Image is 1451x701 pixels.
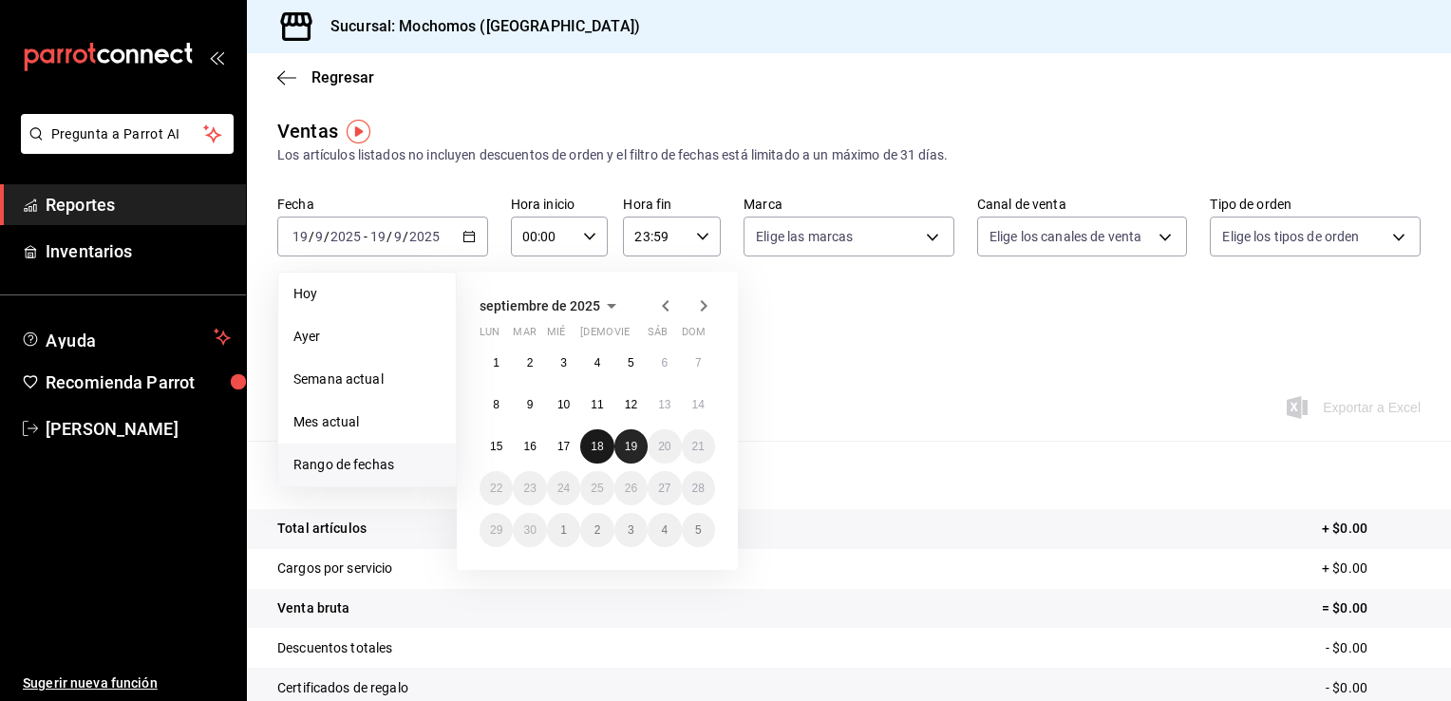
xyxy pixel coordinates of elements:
[493,398,499,411] abbr: 8 de septiembre de 2025
[277,145,1421,165] div: Los artículos listados no incluyen descuentos de orden y el filtro de fechas está limitado a un m...
[648,513,681,547] button: 4 de octubre de 2025
[547,471,580,505] button: 24 de septiembre de 2025
[547,326,565,346] abbr: miércoles
[408,229,441,244] input: ----
[386,229,392,244] span: /
[1326,638,1421,658] p: - $0.00
[1210,198,1421,211] label: Tipo de orden
[292,229,309,244] input: --
[547,513,580,547] button: 1 de octubre de 2025
[1322,519,1421,539] p: + $0.00
[46,192,231,218] span: Reportes
[46,326,206,349] span: Ayuda
[557,482,570,495] abbr: 24 de septiembre de 2025
[614,346,648,380] button: 5 de septiembre de 2025
[560,356,567,369] abbr: 3 de septiembre de 2025
[293,455,441,475] span: Rango de fechas
[658,398,670,411] abbr: 13 de septiembre de 2025
[513,346,546,380] button: 2 de septiembre de 2025
[682,471,715,505] button: 28 de septiembre de 2025
[23,673,231,693] span: Sugerir nueva función
[648,326,668,346] abbr: sábado
[293,327,441,347] span: Ayer
[594,523,601,537] abbr: 2 de octubre de 2025
[594,356,601,369] abbr: 4 de septiembre de 2025
[393,229,403,244] input: --
[46,369,231,395] span: Recomienda Parrot
[658,482,670,495] abbr: 27 de septiembre de 2025
[480,388,513,422] button: 8 de septiembre de 2025
[277,117,338,145] div: Ventas
[682,513,715,547] button: 5 de octubre de 2025
[277,519,367,539] p: Total artículos
[369,229,386,244] input: --
[480,429,513,464] button: 15 de septiembre de 2025
[277,638,392,658] p: Descuentos totales
[277,68,374,86] button: Regresar
[682,346,715,380] button: 7 de septiembre de 2025
[527,398,534,411] abbr: 9 de septiembre de 2025
[648,388,681,422] button: 13 de septiembre de 2025
[695,523,702,537] abbr: 5 de octubre de 2025
[314,229,324,244] input: --
[1322,559,1421,578] p: + $0.00
[661,523,668,537] abbr: 4 de octubre de 2025
[580,388,613,422] button: 11 de septiembre de 2025
[523,523,536,537] abbr: 30 de septiembre de 2025
[623,198,721,211] label: Hora fin
[293,412,441,432] span: Mes actual
[695,356,702,369] abbr: 7 de septiembre de 2025
[480,471,513,505] button: 22 de septiembre de 2025
[580,346,613,380] button: 4 de septiembre de 2025
[591,482,603,495] abbr: 25 de septiembre de 2025
[682,388,715,422] button: 14 de septiembre de 2025
[628,523,634,537] abbr: 3 de octubre de 2025
[557,440,570,453] abbr: 17 de septiembre de 2025
[977,198,1188,211] label: Canal de venta
[293,284,441,304] span: Hoy
[625,440,637,453] abbr: 19 de septiembre de 2025
[557,398,570,411] abbr: 10 de septiembre de 2025
[513,429,546,464] button: 16 de septiembre de 2025
[309,229,314,244] span: /
[347,120,370,143] img: Tooltip marker
[490,440,502,453] abbr: 15 de septiembre de 2025
[756,227,853,246] span: Elige las marcas
[692,398,705,411] abbr: 14 de septiembre de 2025
[330,229,362,244] input: ----
[490,482,502,495] abbr: 22 de septiembre de 2025
[277,678,408,698] p: Certificados de regalo
[1326,678,1421,698] p: - $0.00
[493,356,499,369] abbr: 1 de septiembre de 2025
[293,369,441,389] span: Semana actual
[580,513,613,547] button: 2 de octubre de 2025
[277,464,1421,486] p: Resumen
[614,429,648,464] button: 19 de septiembre de 2025
[580,429,613,464] button: 18 de septiembre de 2025
[744,198,954,211] label: Marca
[51,124,204,144] span: Pregunta a Parrot AI
[560,523,567,537] abbr: 1 de octubre de 2025
[682,326,706,346] abbr: domingo
[1322,598,1421,618] p: = $0.00
[648,346,681,380] button: 6 de septiembre de 2025
[648,471,681,505] button: 27 de septiembre de 2025
[311,68,374,86] span: Regresar
[277,559,393,578] p: Cargos por servicio
[625,398,637,411] abbr: 12 de septiembre de 2025
[324,229,330,244] span: /
[661,356,668,369] abbr: 6 de septiembre de 2025
[277,198,488,211] label: Fecha
[989,227,1141,246] span: Elige los canales de venta
[523,440,536,453] abbr: 16 de septiembre de 2025
[614,388,648,422] button: 12 de septiembre de 2025
[513,388,546,422] button: 9 de septiembre de 2025
[580,326,692,346] abbr: jueves
[547,429,580,464] button: 17 de septiembre de 2025
[527,356,534,369] abbr: 2 de septiembre de 2025
[523,482,536,495] abbr: 23 de septiembre de 2025
[480,326,499,346] abbr: lunes
[403,229,408,244] span: /
[46,416,231,442] span: [PERSON_NAME]
[648,429,681,464] button: 20 de septiembre de 2025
